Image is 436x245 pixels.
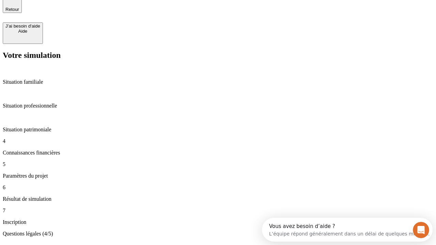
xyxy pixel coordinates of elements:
p: Situation patrimoniale [3,127,433,133]
p: Paramètres du projet [3,173,433,179]
p: Situation familiale [3,79,433,85]
p: 7 [3,208,433,214]
div: Aide [5,29,40,34]
p: Inscription [3,219,433,225]
iframe: Intercom live chat [413,222,429,238]
p: Questions légales (4/5) [3,231,433,237]
div: L’équipe répond généralement dans un délai de quelques minutes. [7,11,168,18]
button: J’ai besoin d'aideAide [3,22,43,44]
div: Ouvrir le Messenger Intercom [3,3,188,21]
p: 4 [3,138,433,144]
p: 6 [3,184,433,191]
h2: Votre simulation [3,51,433,60]
p: Connaissances financières [3,150,433,156]
span: Retour [5,7,19,12]
p: Situation professionnelle [3,103,433,109]
div: Vous avez besoin d’aide ? [7,6,168,11]
p: Résultat de simulation [3,196,433,202]
iframe: Intercom live chat discovery launcher [262,218,433,242]
div: J’ai besoin d'aide [5,23,40,29]
p: 5 [3,161,433,167]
